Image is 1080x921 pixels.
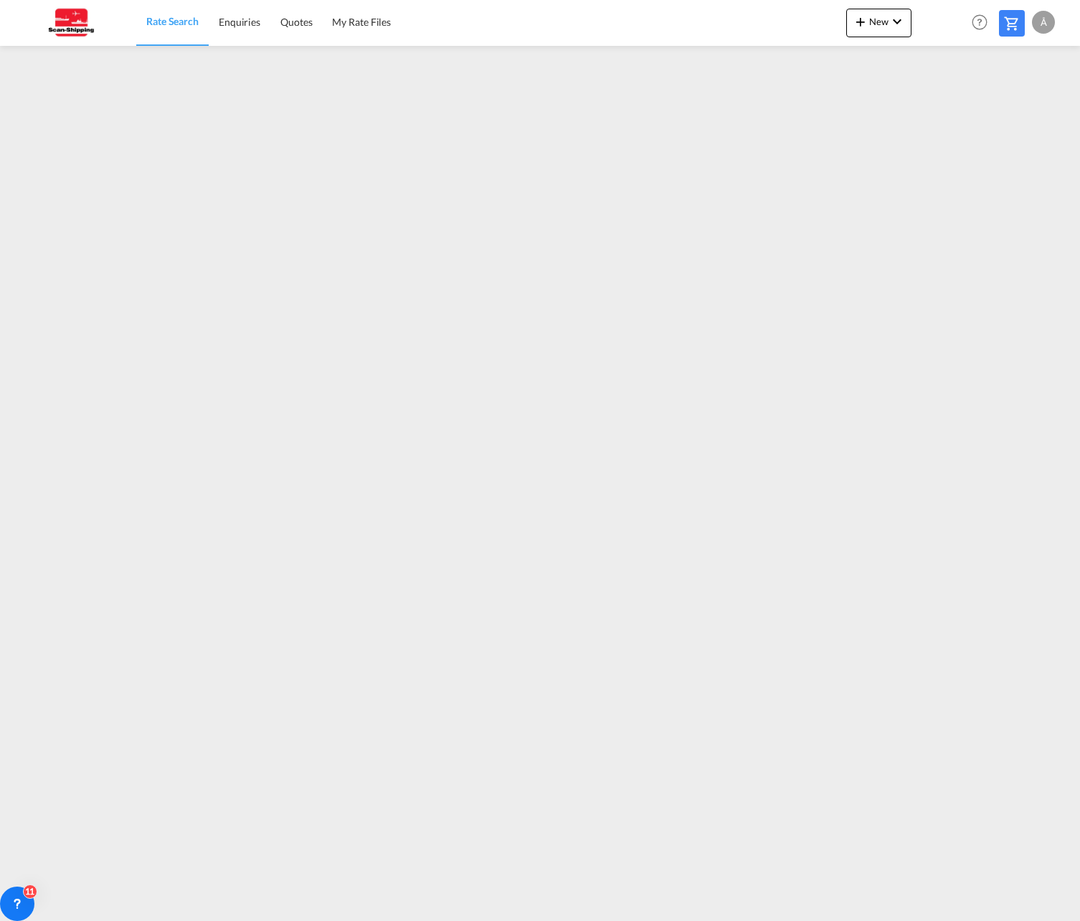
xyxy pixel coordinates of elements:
[332,16,391,28] span: My Rate Files
[967,10,992,34] span: Help
[846,9,911,37] button: icon-plus 400-fgNewicon-chevron-down
[219,16,260,28] span: Enquiries
[1032,11,1055,34] div: Å
[889,13,906,30] md-icon: icon-chevron-down
[967,10,999,36] div: Help
[280,16,312,28] span: Quotes
[22,6,118,39] img: 123b615026f311ee80dabbd30bc9e10f.jpg
[852,13,869,30] md-icon: icon-plus 400-fg
[852,16,906,27] span: New
[146,15,199,27] span: Rate Search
